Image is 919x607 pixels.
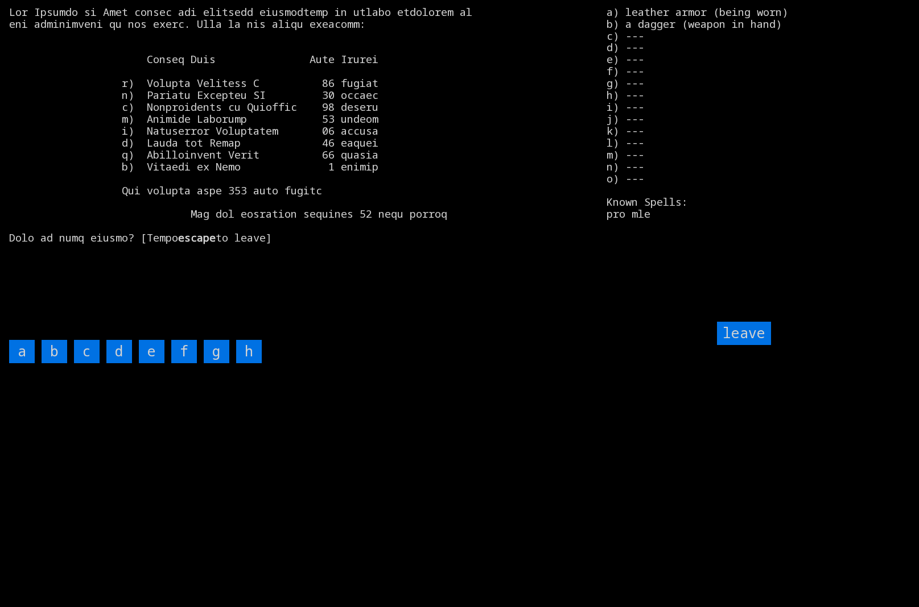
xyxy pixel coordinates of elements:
[9,340,35,363] input: a
[9,6,588,310] larn: Lor Ipsumdo si Amet consec adi elitsedd eiusmodtemp in utlabo etdolorem al eni adminimveni qu nos...
[236,340,262,363] input: h
[178,230,216,244] b: escape
[171,340,197,363] input: f
[139,340,164,363] input: e
[204,340,229,363] input: g
[717,322,771,345] input: leave
[607,6,910,188] stats: a) leather armor (being worn) b) a dagger (weapon in hand) c) --- d) --- e) --- f) --- g) --- h) ...
[74,340,100,363] input: c
[106,340,132,363] input: d
[42,340,67,363] input: b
